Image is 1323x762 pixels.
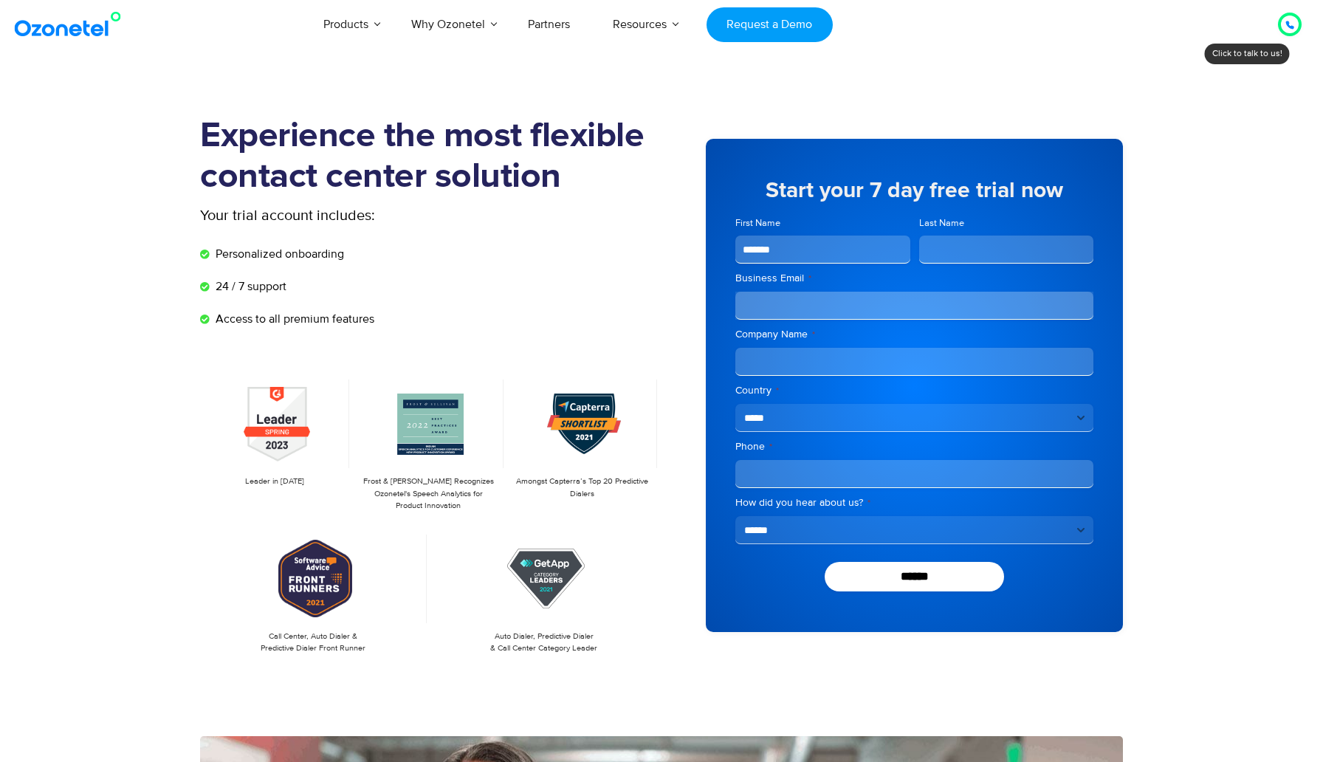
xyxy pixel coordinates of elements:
[735,216,910,230] label: First Name
[707,7,833,42] a: Request a Demo
[439,631,650,655] p: Auto Dialer, Predictive Dialer & Call Center Category Leader
[919,216,1094,230] label: Last Name
[735,271,1093,286] label: Business Email
[212,245,344,263] span: Personalized onboarding
[735,495,1093,510] label: How did you hear about us?
[200,205,551,227] p: Your trial account includes:
[735,179,1093,202] h5: Start your 7 day free trial now
[212,278,286,295] span: 24 / 7 support
[207,476,342,488] p: Leader in [DATE]
[515,476,650,500] p: Amongst Capterra’s Top 20 Predictive Dialers
[207,631,419,655] p: Call Center, Auto Dialer & Predictive Dialer Front Runner
[735,439,1093,454] label: Phone
[361,476,495,512] p: Frost & [PERSON_NAME] Recognizes Ozonetel's Speech Analytics for Product Innovation
[200,116,661,197] h1: Experience the most flexible contact center solution
[735,383,1093,398] label: Country
[212,310,374,328] span: Access to all premium features
[735,327,1093,342] label: Company Name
